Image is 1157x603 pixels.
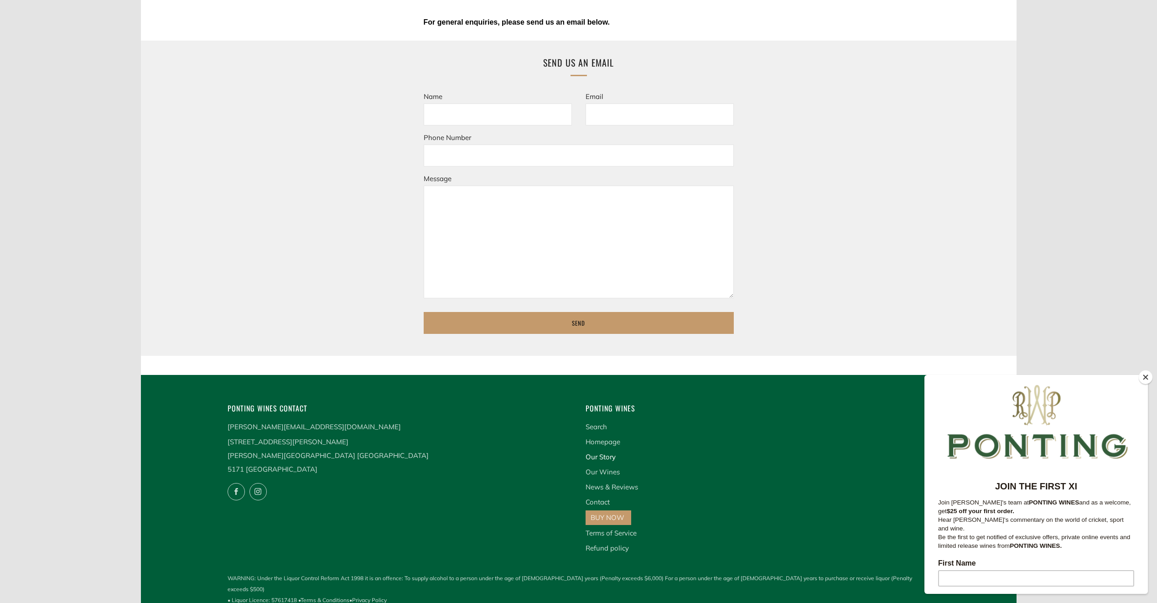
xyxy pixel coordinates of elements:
[586,452,616,461] a: Our Story
[591,513,624,522] a: BUY NOW
[14,158,210,175] p: Be the first to get notified of exclusive offers, private online events and limited release wines...
[228,402,572,415] h4: Ponting Wines Contact
[228,573,930,595] span: WARNING: Under the Liquor Control Reform Act 1998 it is an offence: To supply alcohol to a person...
[14,140,210,158] p: Hear [PERSON_NAME]'s commentary on the world of cricket, sport and wine.
[85,167,137,174] strong: PONTING WINES.
[424,92,442,101] label: Name
[14,327,204,366] span: We will send you a confirmation email to subscribe. I agree to sign up to the Ponting Wines newsl...
[1139,370,1152,384] button: Close
[424,18,610,26] span: For general enquiries, please send us an email below.
[14,123,210,140] p: Join [PERSON_NAME]'s team at and as a welcome, get
[586,529,637,537] a: Terms of Service
[228,422,401,431] a: [PERSON_NAME][EMAIL_ADDRESS][DOMAIN_NAME]
[228,435,572,476] p: [STREET_ADDRESS][PERSON_NAME] [PERSON_NAME][GEOGRAPHIC_DATA] [GEOGRAPHIC_DATA] 5171 [GEOGRAPHIC_D...
[586,437,620,446] a: Homepage
[586,544,629,552] a: Refund policy
[586,402,930,415] h4: Ponting Wines
[104,124,155,131] strong: PONTING WINES
[586,483,638,491] a: News & Reviews
[424,133,471,142] label: Phone Number
[22,133,90,140] strong: $25 off your first order.
[14,261,210,272] label: Email
[586,498,610,506] a: Contact
[424,312,734,334] input: Send
[428,54,729,71] h2: Send us an email
[14,184,210,195] label: First Name
[586,468,620,476] a: Our Wines
[586,92,603,101] label: Email
[424,174,451,183] label: Message
[14,299,210,316] input: Subscribe
[14,223,210,234] label: Last Name
[71,106,153,116] strong: JOIN THE FIRST XI
[586,422,607,431] a: Search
